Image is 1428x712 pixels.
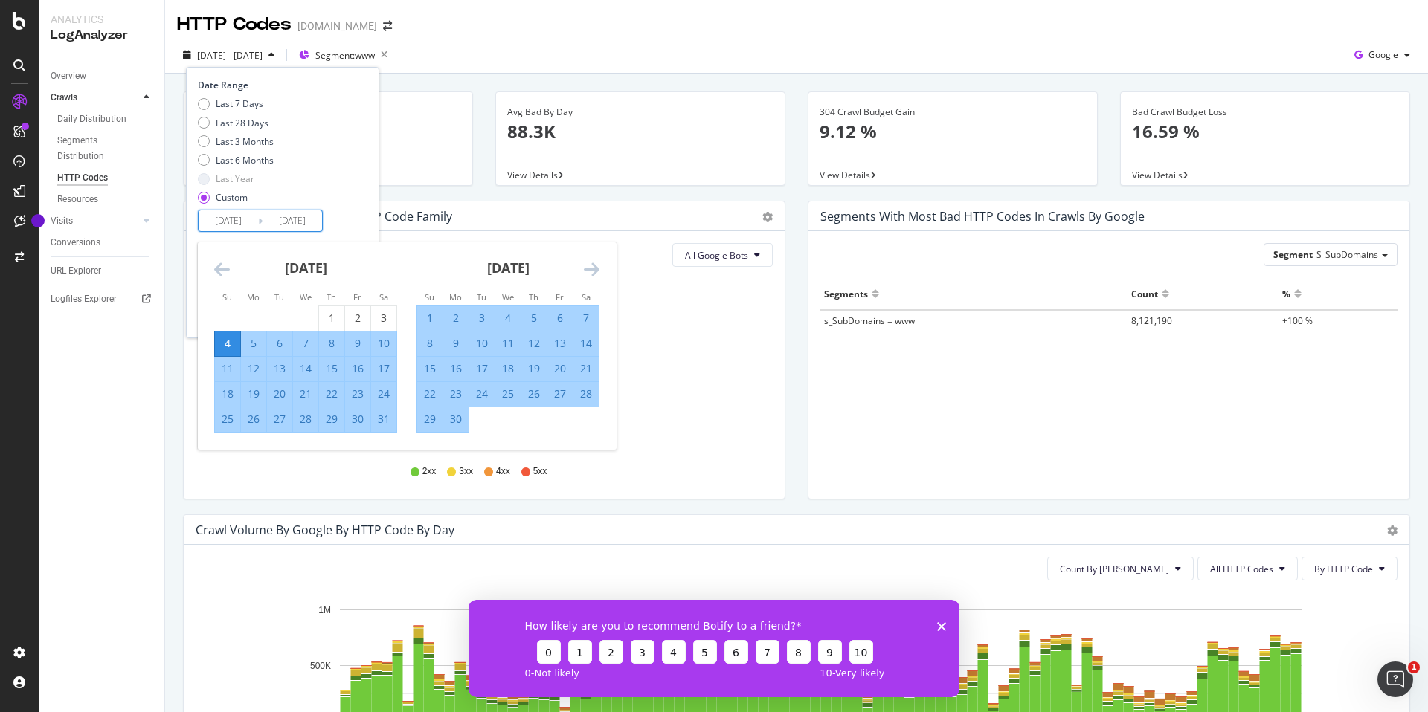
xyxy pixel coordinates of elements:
div: 13 [547,336,573,351]
div: Daily Distribution [57,111,126,127]
td: Selected. Monday, May 5, 2025 [241,331,267,356]
td: Selected. Monday, June 16, 2025 [443,356,469,381]
small: Fr [556,291,564,302]
strong: [DATE] [487,259,530,276]
div: 28 [293,412,318,427]
div: Custom [198,191,274,204]
a: Crawls [51,90,139,106]
span: View Details [507,169,558,181]
div: 5 [241,336,266,351]
span: 3xx [459,465,473,478]
a: Overview [51,68,154,84]
td: Selected. Wednesday, June 4, 2025 [495,305,521,331]
td: Selected. Sunday, June 1, 2025 [417,305,443,331]
td: Selected. Thursday, May 15, 2025 [319,356,345,381]
div: 8 [417,336,443,351]
td: Selected. Wednesday, May 28, 2025 [293,407,319,432]
span: View Details [1132,169,1183,181]
td: Selected. Wednesday, June 18, 2025 [495,356,521,381]
div: Overview [51,68,86,84]
div: Crawl Volume by google by HTTP Code by Day [196,522,454,537]
small: Sa [379,291,388,302]
div: Calendar [198,242,616,450]
td: Choose Saturday, May 3, 2025 as your check-out date. It’s available. [371,305,397,331]
div: 18 [495,361,521,376]
input: End Date [263,210,322,231]
div: 17 [371,361,396,376]
td: Selected. Saturday, June 28, 2025 [573,381,599,407]
td: Selected. Saturday, May 17, 2025 [371,356,397,381]
div: 8 [319,336,344,351]
div: 16 [345,361,370,376]
div: Move backward to switch to the previous month. [214,260,230,279]
td: Selected. Tuesday, May 6, 2025 [267,331,293,356]
td: Selected. Friday, May 9, 2025 [345,331,371,356]
div: 22 [417,386,443,401]
td: Selected. Tuesday, June 24, 2025 [469,381,495,407]
td: Selected. Thursday, May 29, 2025 [319,407,345,432]
div: 3 [469,311,495,326]
td: Selected. Sunday, June 8, 2025 [417,331,443,356]
div: Visits [51,213,73,229]
div: 11 [495,336,521,351]
td: Selected. Friday, May 23, 2025 [345,381,371,407]
div: 20 [547,361,573,376]
div: 6 [547,311,573,326]
iframe: Intercom live chat [1377,661,1413,697]
div: HTTP Codes [177,12,292,37]
td: Selected. Saturday, May 24, 2025 [371,381,397,407]
div: 2 [345,311,370,326]
td: Choose Friday, May 2, 2025 as your check-out date. It’s available. [345,305,371,331]
div: 1 [319,311,344,326]
div: Avg Bad By Day [507,106,773,119]
a: Logfiles Explorer [51,291,154,307]
td: Selected. Friday, May 16, 2025 [345,356,371,381]
small: Mo [449,291,462,302]
td: Selected. Sunday, June 29, 2025 [417,407,443,432]
p: 16.59 % [1132,119,1398,144]
small: Sa [582,291,591,302]
div: Segments Distribution [57,133,140,164]
div: 17 [469,361,495,376]
div: 29 [319,412,344,427]
a: Segments Distribution [57,133,154,164]
svg: A chart. [196,279,773,451]
td: Selected. Thursday, June 12, 2025 [521,331,547,356]
div: 9 [345,336,370,351]
div: arrow-right-arrow-left [383,21,392,31]
small: Su [222,291,232,302]
td: Selected. Friday, June 20, 2025 [547,356,573,381]
div: % [1282,282,1290,305]
div: 22 [319,386,344,401]
td: Selected. Monday, May 26, 2025 [241,407,267,432]
div: 21 [293,386,318,401]
button: By HTTP Code [1302,557,1398,580]
div: Last 28 Days [216,117,268,129]
td: Choose Thursday, May 1, 2025 as your check-out date. It’s available. [319,305,345,331]
small: Su [425,291,434,302]
span: 4xx [496,465,510,478]
span: 5xx [533,465,547,478]
span: 8,121,190 [1131,314,1172,327]
div: 20 [267,386,292,401]
div: 9 [443,336,469,351]
div: Date Range [198,79,364,91]
span: [DATE] - [DATE] [197,49,263,62]
td: Selected. Tuesday, June 3, 2025 [469,305,495,331]
div: 30 [443,412,469,427]
div: gear [762,212,773,222]
span: By HTTP Code [1314,563,1373,575]
span: 2xx [422,465,437,478]
div: 12 [241,361,266,376]
div: Last 3 Months [198,135,274,148]
div: [DOMAIN_NAME] [297,19,377,33]
a: Visits [51,213,139,229]
div: 26 [521,386,547,401]
td: Selected. Tuesday, May 20, 2025 [267,381,293,407]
